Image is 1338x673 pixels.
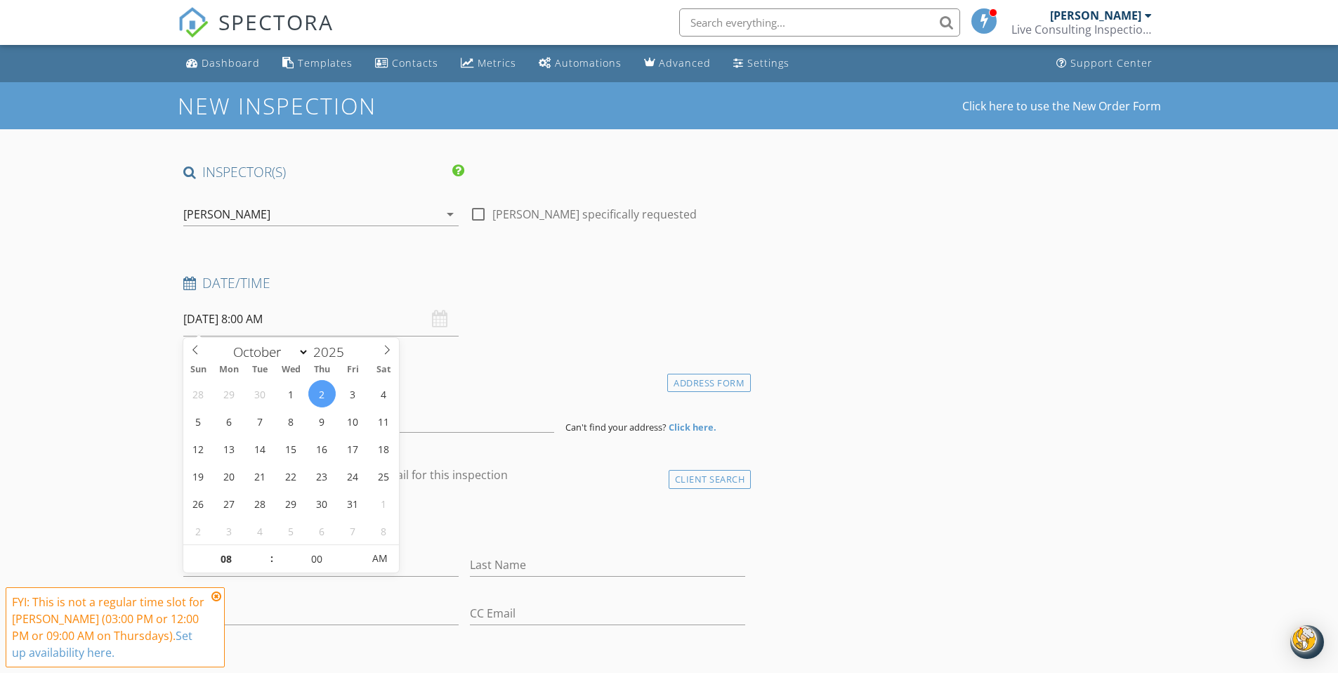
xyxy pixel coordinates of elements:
[370,380,398,407] span: October 4, 2025
[1011,22,1152,37] div: Live Consulting Inspections
[360,544,399,573] span: Click to toggle
[298,56,353,70] div: Templates
[369,51,444,77] a: Contacts
[339,490,367,517] span: October 31, 2025
[216,490,243,517] span: October 27, 2025
[309,343,355,361] input: Year
[368,365,399,374] span: Sat
[565,421,667,433] span: Can't find your address?
[478,56,516,70] div: Metrics
[659,56,711,70] div: Advanced
[247,380,274,407] span: September 30, 2025
[277,490,305,517] span: October 29, 2025
[370,517,398,544] span: November 8, 2025
[185,407,212,435] span: October 5, 2025
[962,100,1161,112] a: Click here to use the New Order Form
[669,470,752,489] div: Client Search
[337,365,368,374] span: Fri
[669,421,716,433] strong: Click here.
[308,490,336,517] span: October 30, 2025
[183,302,459,336] input: Select date
[1070,56,1153,70] div: Support Center
[216,380,243,407] span: September 29, 2025
[183,208,270,221] div: [PERSON_NAME]
[638,51,716,77] a: Advanced
[244,365,275,374] span: Tue
[1290,625,1324,659] div: Open Intercom Messenger
[247,490,274,517] span: October 28, 2025
[185,517,212,544] span: November 2, 2025
[270,544,274,573] span: :
[183,370,746,388] h4: Location
[185,490,212,517] span: October 26, 2025
[339,380,367,407] span: October 3, 2025
[339,407,367,435] span: October 10, 2025
[1051,51,1158,77] a: Support Center
[339,435,367,462] span: October 17, 2025
[308,462,336,490] span: October 23, 2025
[277,51,358,77] a: Templates
[277,462,305,490] span: October 22, 2025
[339,517,367,544] span: November 7, 2025
[728,51,795,77] a: Settings
[183,365,214,374] span: Sun
[216,462,243,490] span: October 20, 2025
[181,51,265,77] a: Dashboard
[339,462,367,490] span: October 24, 2025
[370,407,398,435] span: October 11, 2025
[370,462,398,490] span: October 25, 2025
[277,407,305,435] span: October 8, 2025
[275,365,306,374] span: Wed
[185,462,212,490] span: October 19, 2025
[308,380,336,407] span: October 2, 2025
[442,206,459,223] i: arrow_drop_down
[202,56,260,70] div: Dashboard
[183,274,746,292] h4: Date/Time
[247,435,274,462] span: October 14, 2025
[308,517,336,544] span: November 6, 2025
[555,56,622,70] div: Automations
[185,380,212,407] span: September 28, 2025
[306,365,337,374] span: Thu
[178,19,334,48] a: SPECTORA
[492,207,697,221] label: [PERSON_NAME] specifically requested
[216,407,243,435] span: October 6, 2025
[679,8,960,37] input: Search everything...
[216,517,243,544] span: November 3, 2025
[178,93,489,118] h1: New Inspection
[277,380,305,407] span: October 1, 2025
[12,594,207,661] div: FYI: This is not a regular time slot for [PERSON_NAME] (03:00 PM or 12:00 PM or 09:00 AM on Thurs...
[214,365,244,374] span: Mon
[747,56,789,70] div: Settings
[308,407,336,435] span: October 9, 2025
[533,51,627,77] a: Automations (Basic)
[370,490,398,517] span: November 1, 2025
[392,56,438,70] div: Contacts
[218,7,334,37] span: SPECTORA
[1050,8,1141,22] div: [PERSON_NAME]
[216,435,243,462] span: October 13, 2025
[291,468,508,482] label: Enable Client CC email for this inspection
[247,407,274,435] span: October 7, 2025
[178,7,209,38] img: The Best Home Inspection Software - Spectora
[247,462,274,490] span: October 21, 2025
[308,435,336,462] span: October 16, 2025
[185,435,212,462] span: October 12, 2025
[667,374,751,393] div: Address Form
[247,517,274,544] span: November 4, 2025
[183,163,464,181] h4: INSPECTOR(S)
[277,517,305,544] span: November 5, 2025
[370,435,398,462] span: October 18, 2025
[277,435,305,462] span: October 15, 2025
[455,51,522,77] a: Metrics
